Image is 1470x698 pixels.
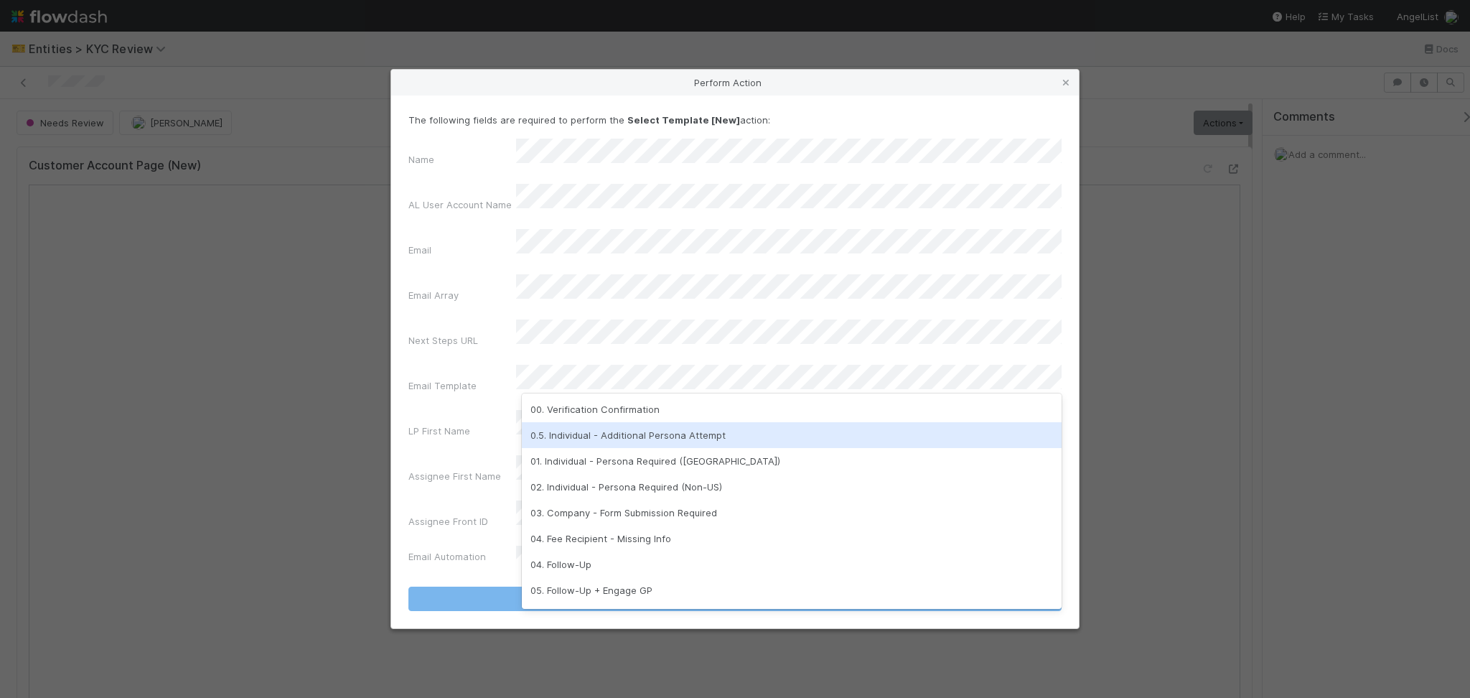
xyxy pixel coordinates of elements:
[522,474,1062,500] div: 02. Individual - Persona Required (Non-US)
[408,197,512,212] label: AL User Account Name
[522,500,1062,526] div: 03. Company - Form Submission Required
[408,549,486,564] label: Email Automation
[81,187,482,238] p: We use a secure service called Alloy to collect these. Please upload a color scan of your governm...
[408,514,488,529] label: Assignee Front ID
[522,422,1062,448] div: 0.5. Individual - Additional Persona Attempt
[408,469,501,483] label: Assignee First Name
[408,333,478,348] label: Next Steps URL
[408,113,1062,127] p: The following fields are required to perform the action:
[81,251,281,263] a: Please click here to complete verification.
[55,45,131,59] img: AngelList
[211,348,231,359] a: here
[522,526,1062,552] div: 04. Fee Recipient - Missing Info
[522,448,1062,474] div: 01. Individual - Persona Required ([GEOGRAPHIC_DATA])
[81,142,482,177] p: It looks like we do not have a readable ID on file for you. U.S. financial regulations require us...
[408,424,470,438] label: LP First Name
[522,603,1062,629] div: 06. Follow-Up LP + Follow-Up GP
[81,276,482,293] p: Please reply directly to let us know when this is done so we can expedite your review.
[81,348,231,359] i: - Learn more about Belltower
[627,114,740,126] strong: Select Template [New]
[408,288,459,302] label: Email Array
[81,310,482,362] p: Best, AngelList’s Belltower KYC Team
[408,378,477,393] label: Email Template
[522,577,1062,603] div: 05. Follow-Up + Engage GP
[408,152,434,167] label: Name
[522,396,1062,422] div: 00. Verification Confirmation
[408,243,431,257] label: Email
[522,552,1062,577] div: 04. Follow-Up
[81,115,482,132] p: Hi [PERSON_NAME],
[408,587,1062,611] button: Select Template [New]
[391,70,1079,96] div: Perform Action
